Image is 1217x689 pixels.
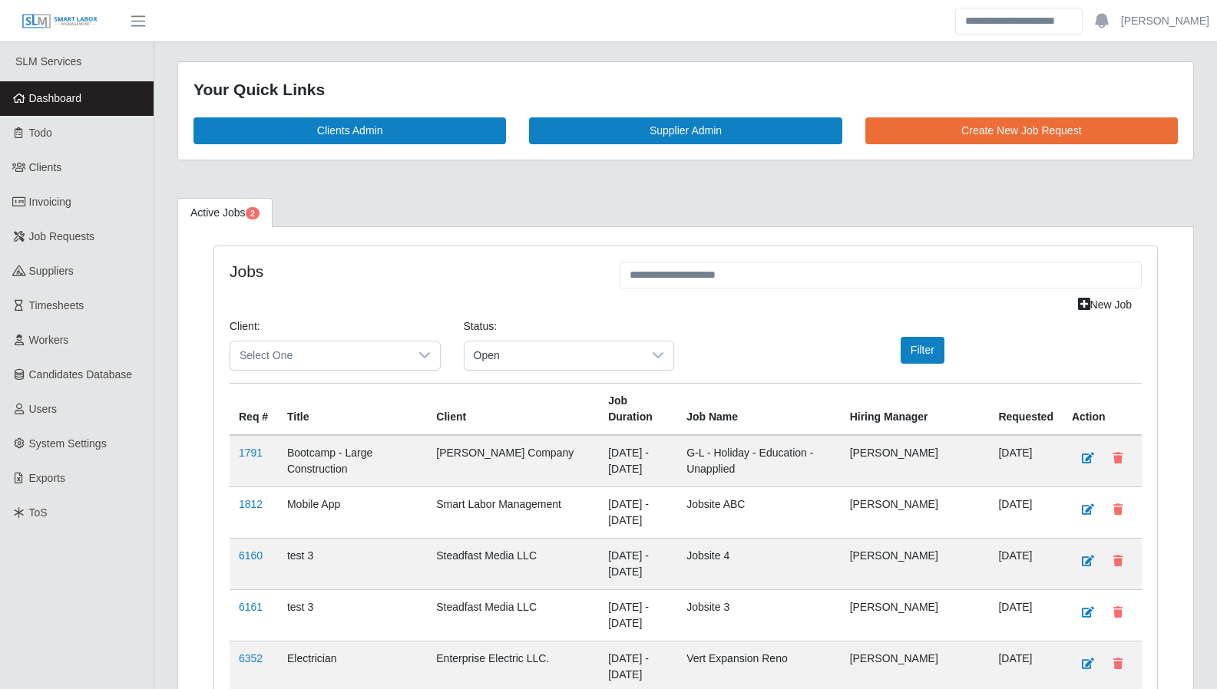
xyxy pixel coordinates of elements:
[989,383,1063,435] th: Requested
[239,601,263,613] a: 6161
[841,589,990,641] td: [PERSON_NAME]
[1121,13,1209,29] a: [PERSON_NAME]
[464,318,498,335] label: Status:
[230,262,597,281] h4: Jobs
[865,117,1178,144] a: Create New Job Request
[230,318,260,335] label: Client:
[230,383,278,435] th: Req #
[989,538,1063,589] td: [DATE]
[29,506,48,519] span: ToS
[278,486,427,538] td: Mobile App
[901,337,944,364] button: Filter
[599,486,677,538] td: [DATE] - [DATE]
[29,299,84,312] span: Timesheets
[529,117,842,144] a: Supplier Admin
[177,198,273,228] a: Active Jobs
[599,383,677,435] th: Job Duration
[193,117,506,144] a: Clients Admin
[427,435,599,487] td: [PERSON_NAME] Company
[841,538,990,589] td: [PERSON_NAME]
[278,435,427,487] td: Bootcamp - Large Construction
[677,486,840,538] td: Jobsite ABC
[599,435,677,487] td: [DATE] - [DATE]
[29,265,74,277] span: Suppliers
[246,207,260,219] span: Pending Jobs
[29,161,62,173] span: Clients
[677,538,840,589] td: Jobsite 4
[1063,383,1142,435] th: Action
[21,13,98,30] img: SLM Logo
[841,435,990,487] td: [PERSON_NAME]
[677,435,840,487] td: G-L - Holiday - Education - Unapplied
[29,92,82,104] span: Dashboard
[29,230,95,242] span: Job Requests
[278,589,427,641] td: test 3
[193,77,1178,102] div: Your Quick Links
[239,447,263,459] a: 1791
[677,383,840,435] th: Job Name
[29,437,107,450] span: System Settings
[427,486,599,538] td: Smart Labor Management
[465,341,643,370] span: Open
[29,334,69,346] span: Workers
[841,486,990,538] td: [PERSON_NAME]
[29,196,71,208] span: Invoicing
[239,498,263,510] a: 1812
[427,589,599,641] td: Steadfast Media LLC
[230,341,409,370] span: Select One
[278,383,427,435] th: Title
[841,383,990,435] th: Hiring Manager
[955,8,1083,35] input: Search
[599,589,677,641] td: [DATE] - [DATE]
[427,538,599,589] td: Steadfast Media LLC
[677,589,840,641] td: Jobsite 3
[599,538,677,589] td: [DATE] - [DATE]
[989,486,1063,538] td: [DATE]
[989,435,1063,487] td: [DATE]
[427,383,599,435] th: Client
[29,472,65,484] span: Exports
[239,652,263,664] a: 6352
[29,368,133,381] span: Candidates Database
[278,538,427,589] td: test 3
[15,55,81,68] span: SLM Services
[29,403,58,415] span: Users
[989,589,1063,641] td: [DATE]
[239,549,263,562] a: 6160
[29,127,52,139] span: Todo
[1068,292,1142,318] a: New Job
